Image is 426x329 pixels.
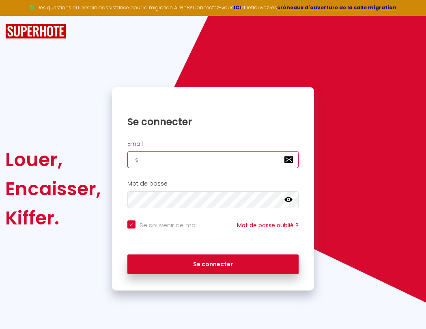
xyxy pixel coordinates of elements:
[5,203,101,233] div: Kiffer.
[127,254,299,275] button: Se connecter
[5,174,101,203] div: Encaisser,
[127,151,299,168] input: Ton Email
[127,115,299,128] h1: Se connecter
[277,4,396,11] a: créneaux d'ouverture de la salle migration
[127,141,299,147] h2: Email
[6,3,31,28] button: Ouvrir le widget de chat LiveChat
[5,24,66,39] img: SuperHote logo
[234,4,241,11] a: ICI
[127,180,299,187] h2: Mot de passe
[5,145,101,174] div: Louer,
[237,221,299,229] a: Mot de passe oublié ?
